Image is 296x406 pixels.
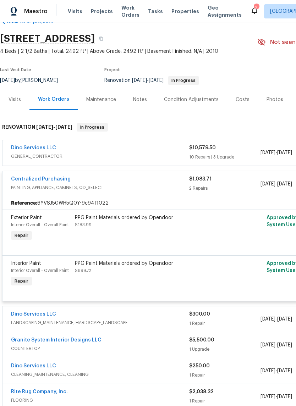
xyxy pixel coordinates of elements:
div: Notes [133,96,147,103]
span: Repair [12,278,31,285]
span: - [261,341,292,349]
span: - [132,78,164,83]
span: Visits [68,8,82,15]
span: In Progress [169,78,198,83]
span: [DATE] [277,368,292,373]
span: $183.99 [75,223,92,227]
span: CLEANING_MAINTENANCE, CLEANING [11,371,189,378]
a: Dino Services LLC [11,312,56,317]
span: [DATE] [261,150,275,155]
div: PPG Paint Materials ordered by Opendoor [75,214,230,221]
span: Maestro [24,8,48,15]
span: [DATE] [132,78,147,83]
span: Projects [91,8,113,15]
div: PPG Paint Materials ordered by Opendoor [75,260,230,267]
span: LANDSCAPING_MAINTENANCE, HARDSCAPE_LANDSCAPE [11,319,189,326]
div: Maintenance [86,96,116,103]
div: 1 Repair [189,320,261,327]
span: - [261,180,292,188]
span: COUNTERTOP [11,345,189,352]
h6: RENOVATION [2,123,72,132]
b: Reference: [11,200,37,207]
span: - [261,149,292,156]
span: GENERAL_CONTRACTOR [11,153,189,160]
span: [DATE] [277,182,292,187]
span: - [36,124,72,129]
span: FLOORING [11,397,189,404]
div: Costs [236,96,250,103]
div: 1 Repair [189,397,261,405]
a: Rite Rug Company, Inc. [11,389,68,394]
button: Copy Address [95,32,108,45]
span: Properties [171,8,199,15]
div: Condition Adjustments [164,96,219,103]
div: 1 Upgrade [189,346,261,353]
span: Renovation [104,78,199,83]
span: [DATE] [261,317,275,322]
div: Work Orders [38,96,69,103]
span: [DATE] [277,317,292,322]
span: In Progress [77,124,107,131]
span: Geo Assignments [208,4,242,18]
span: [DATE] [277,394,292,399]
a: Dino Services LLC [11,145,56,150]
span: $1,083.71 [189,177,212,182]
span: [DATE] [36,124,53,129]
span: Interior Overall - Overall Paint [11,268,69,273]
span: Interior Overall - Overall Paint [11,223,69,227]
span: [DATE] [261,343,275,347]
div: 3 [254,4,259,11]
span: $2,038.32 [189,389,214,394]
span: [DATE] [149,78,164,83]
span: [DATE] [55,124,72,129]
span: PAINTING, APPLIANCE, CABINETS, OD_SELECT [11,184,189,191]
span: $250.00 [189,363,210,368]
span: - [261,367,292,374]
span: $300.00 [189,312,210,317]
span: - [261,393,292,400]
span: Repair [12,232,31,239]
span: $10,579.50 [189,145,216,150]
div: 2 Repairs [189,185,261,192]
span: $5,500.00 [189,338,214,343]
span: Tasks [148,9,163,14]
span: Exterior Paint [11,215,42,220]
span: Project [104,68,120,72]
span: [DATE] [261,394,275,399]
span: [DATE] [261,182,275,187]
div: 1 Repair [189,372,261,379]
a: Granite System Interior Designs LLC [11,338,102,343]
span: [DATE] [277,150,292,155]
a: Centralized Purchasing [11,177,71,182]
a: Dino Services LLC [11,363,56,368]
span: Work Orders [121,4,139,18]
div: Photos [267,96,283,103]
span: $899.72 [75,268,91,273]
span: Interior Paint [11,261,41,266]
span: - [261,316,292,323]
span: [DATE] [261,368,275,373]
div: Visits [9,96,21,103]
div: 10 Repairs | 3 Upgrade [189,154,261,161]
span: [DATE] [277,343,292,347]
